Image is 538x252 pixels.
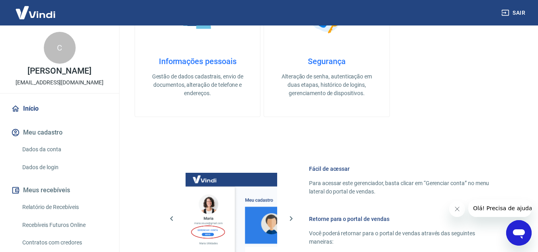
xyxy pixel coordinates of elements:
iframe: Fechar mensagem [449,201,465,217]
a: Relatório de Recebíveis [19,199,110,215]
h4: Segurança [277,57,376,66]
button: Meus recebíveis [10,182,110,199]
button: Meu cadastro [10,124,110,141]
h6: Retorne para o portal de vendas [309,215,500,223]
p: Alteração de senha, autenticação em duas etapas, histórico de logins, gerenciamento de dispositivos. [277,72,376,98]
p: [EMAIL_ADDRESS][DOMAIN_NAME] [16,78,104,87]
h4: Informações pessoais [148,57,247,66]
h6: Fácil de acessar [309,165,500,173]
a: Dados da conta [19,141,110,158]
div: C [44,32,76,64]
p: [PERSON_NAME] [27,67,91,75]
a: Início [10,100,110,117]
a: Contratos com credores [19,234,110,251]
a: Recebíveis Futuros Online [19,217,110,233]
a: Dados de login [19,159,110,176]
p: Você poderá retornar para o portal de vendas através das seguintes maneiras: [309,229,500,246]
p: Gestão de dados cadastrais, envio de documentos, alteração de telefone e endereços. [148,72,247,98]
p: Para acessar este gerenciador, basta clicar em “Gerenciar conta” no menu lateral do portal de ven... [309,179,500,196]
span: Olá! Precisa de ajuda? [5,6,67,12]
button: Sair [500,6,528,20]
iframe: Mensagem da empresa [468,199,532,217]
img: Vindi [10,0,61,25]
iframe: Botão para abrir a janela de mensagens [506,220,532,246]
